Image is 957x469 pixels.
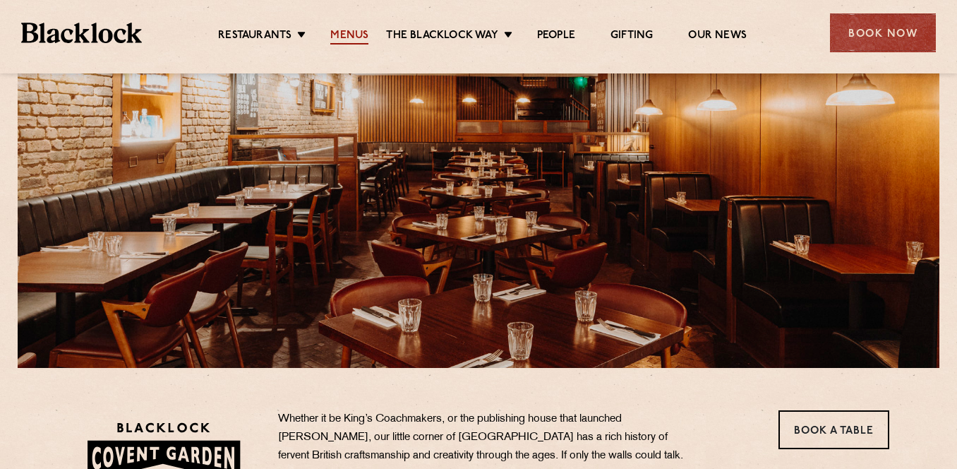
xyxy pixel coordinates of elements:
[21,23,142,43] img: BL_Textured_Logo-footer-cropped.svg
[610,29,653,44] a: Gifting
[330,29,368,44] a: Menus
[830,13,936,52] div: Book Now
[778,410,889,449] a: Book a Table
[537,29,575,44] a: People
[386,29,498,44] a: The Blacklock Way
[688,29,747,44] a: Our News
[218,29,291,44] a: Restaurants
